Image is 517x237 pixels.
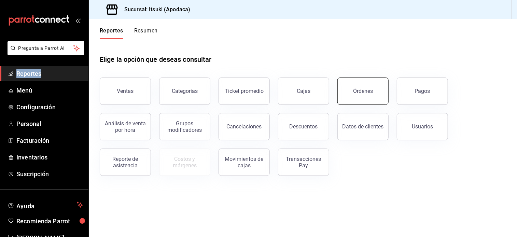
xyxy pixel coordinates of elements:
div: Ventas [117,88,134,94]
div: Reporte de asistencia [104,156,146,169]
font: Reportes [100,27,123,34]
div: Transacciones Pay [282,156,325,169]
font: Suscripción [16,170,49,178]
font: Personal [16,120,41,127]
font: Reportes [16,70,41,77]
button: Pagos [397,78,448,105]
div: Cajas [297,88,310,94]
font: Recomienda Parrot [16,218,70,225]
span: Pregunta a Parrot AI [18,45,73,52]
div: Ticket promedio [225,88,264,94]
button: Ventas [100,78,151,105]
button: Movimientos de cajas [219,149,270,176]
span: Ayuda [16,201,74,209]
button: Usuarios [397,113,448,140]
button: Análisis de venta por hora [100,113,151,140]
button: Descuentos [278,113,329,140]
font: Configuración [16,103,56,111]
button: Pregunta a Parrot AI [8,41,84,55]
div: Descuentos [290,123,318,130]
button: Cancelaciones [219,113,270,140]
font: Facturación [16,137,49,144]
h1: Elige la opción que deseas consultar [100,54,212,65]
div: Movimientos de cajas [223,156,265,169]
font: Inventarios [16,154,47,161]
button: Grupos modificadores [159,113,210,140]
h3: Sucursal: Itsuki (Apodaca) [119,5,190,14]
button: Transacciones Pay [278,149,329,176]
button: Categorías [159,78,210,105]
div: Grupos modificadores [164,120,206,133]
div: Datos de clientes [343,123,384,130]
button: Cajas [278,78,329,105]
div: Análisis de venta por hora [104,120,146,133]
div: Órdenes [353,88,373,94]
div: Categorías [172,88,198,94]
button: Ticket promedio [219,78,270,105]
button: Resumen [134,27,158,39]
button: Órdenes [337,78,389,105]
div: Cancelaciones [227,123,262,130]
a: Pregunta a Parrot AI [5,50,84,57]
div: Costos y márgenes [164,156,206,169]
button: open_drawer_menu [75,18,81,23]
button: Contrata inventarios para ver este reporte [159,149,210,176]
button: Reporte de asistencia [100,149,151,176]
button: Datos de clientes [337,113,389,140]
div: Pestañas de navegación [100,27,158,39]
div: Pagos [415,88,430,94]
div: Usuarios [412,123,433,130]
font: Menú [16,87,32,94]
